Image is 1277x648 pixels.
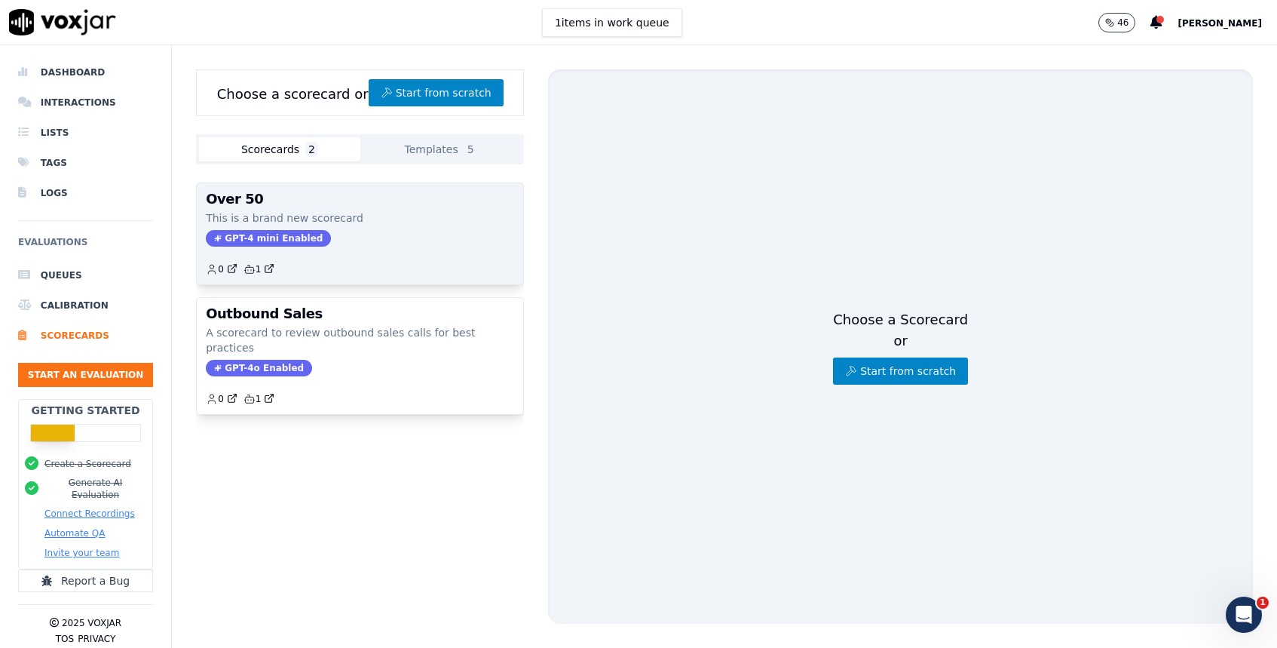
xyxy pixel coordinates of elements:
[206,210,514,226] p: This is a brand new scorecard
[18,57,153,88] a: Dashboard
[9,9,116,35] img: voxjar logo
[206,325,514,355] p: A scorecard to review outbound sales calls for best practices
[1177,14,1277,32] button: [PERSON_NAME]
[243,393,275,405] a: 1
[62,617,121,629] p: 2025 Voxjar
[833,309,968,385] div: Choose a Scorecard or
[44,508,135,520] button: Connect Recordings
[78,633,115,645] button: Privacy
[206,393,243,405] button: 0
[206,263,237,275] a: 0
[18,178,153,208] a: Logs
[542,8,682,37] button: 1items in work queue
[44,477,146,501] button: Generate AI Evaluation
[1098,13,1150,32] button: 46
[1257,597,1269,609] span: 1
[206,393,237,405] a: 0
[18,118,153,148] a: Lists
[196,69,524,116] div: Choose a scorecard or
[369,79,504,106] button: Start from scratch
[18,363,153,387] button: Start an Evaluation
[18,260,153,290] a: Queues
[32,403,140,418] h2: Getting Started
[1098,13,1135,32] button: 46
[305,142,318,157] span: 2
[206,307,514,321] h3: Outbound Sales
[18,233,153,260] h6: Evaluations
[56,633,74,645] button: TOS
[1177,18,1262,29] span: [PERSON_NAME]
[360,137,522,161] button: Templates
[206,230,331,247] span: GPT-4 mini Enabled
[18,321,153,351] a: Scorecards
[44,527,105,539] button: Automate QA
[243,263,275,275] a: 1
[199,137,360,161] button: Scorecards
[18,290,153,321] a: Calibration
[206,263,243,275] button: 0
[1226,597,1262,633] iframe: Intercom live chat
[206,192,514,206] h3: Over 50
[464,142,477,157] span: 5
[18,570,153,592] button: Report a Bug
[18,88,153,118] a: Interactions
[18,148,153,178] a: Tags
[833,358,968,385] button: Start from scratch
[1117,17,1128,29] p: 46
[206,360,312,376] span: GPT-4o Enabled
[44,547,119,559] button: Invite your team
[44,458,131,470] button: Create a Scorecard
